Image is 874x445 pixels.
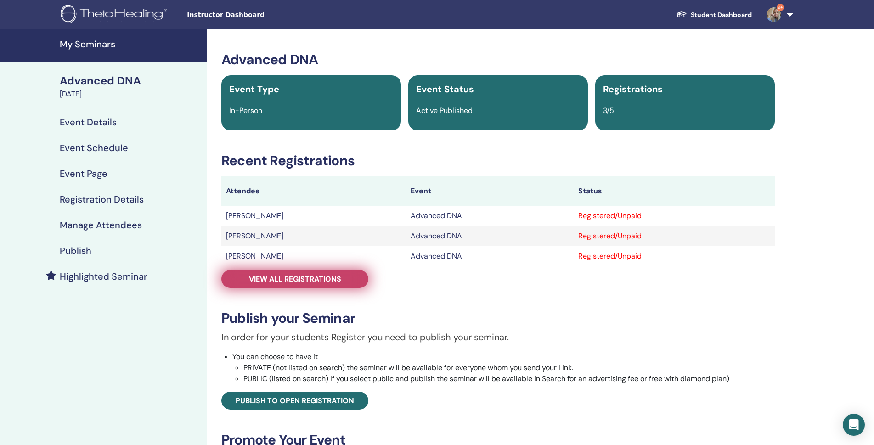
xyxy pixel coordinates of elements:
[406,246,574,266] td: Advanced DNA
[767,7,781,22] img: default.jpg
[221,330,775,344] p: In order for your students Register you need to publish your seminar.
[54,73,207,100] a: Advanced DNA[DATE]
[603,106,614,115] span: 3/5
[60,39,201,50] h4: My Seminars
[229,106,262,115] span: In-Person
[676,11,687,18] img: graduation-cap-white.svg
[843,414,865,436] div: Open Intercom Messenger
[60,89,201,100] div: [DATE]
[578,251,770,262] div: Registered/Unpaid
[221,392,368,410] a: Publish to open registration
[60,194,144,205] h4: Registration Details
[578,210,770,221] div: Registered/Unpaid
[60,245,91,256] h4: Publish
[221,176,406,206] th: Attendee
[243,362,775,373] li: PRIVATE (not listed on search) the seminar will be available for everyone whom you send your Link.
[221,206,406,226] td: [PERSON_NAME]
[221,152,775,169] h3: Recent Registrations
[578,231,770,242] div: Registered/Unpaid
[61,5,170,25] img: logo.png
[574,176,775,206] th: Status
[221,270,368,288] a: View all registrations
[221,310,775,327] h3: Publish your Seminar
[221,226,406,246] td: [PERSON_NAME]
[229,83,279,95] span: Event Type
[236,396,354,406] span: Publish to open registration
[187,10,325,20] span: Instructor Dashboard
[60,220,142,231] h4: Manage Attendees
[243,373,775,384] li: PUBLIC (listed on search) If you select public and publish the seminar will be available in Searc...
[406,206,574,226] td: Advanced DNA
[777,4,784,11] span: 9+
[60,142,128,153] h4: Event Schedule
[60,168,107,179] h4: Event Page
[60,73,201,89] div: Advanced DNA
[249,274,341,284] span: View all registrations
[406,226,574,246] td: Advanced DNA
[416,83,474,95] span: Event Status
[406,176,574,206] th: Event
[232,351,775,384] li: You can choose to have it
[603,83,663,95] span: Registrations
[669,6,759,23] a: Student Dashboard
[60,271,147,282] h4: Highlighted Seminar
[416,106,473,115] span: Active Published
[221,246,406,266] td: [PERSON_NAME]
[221,51,775,68] h3: Advanced DNA
[60,117,117,128] h4: Event Details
